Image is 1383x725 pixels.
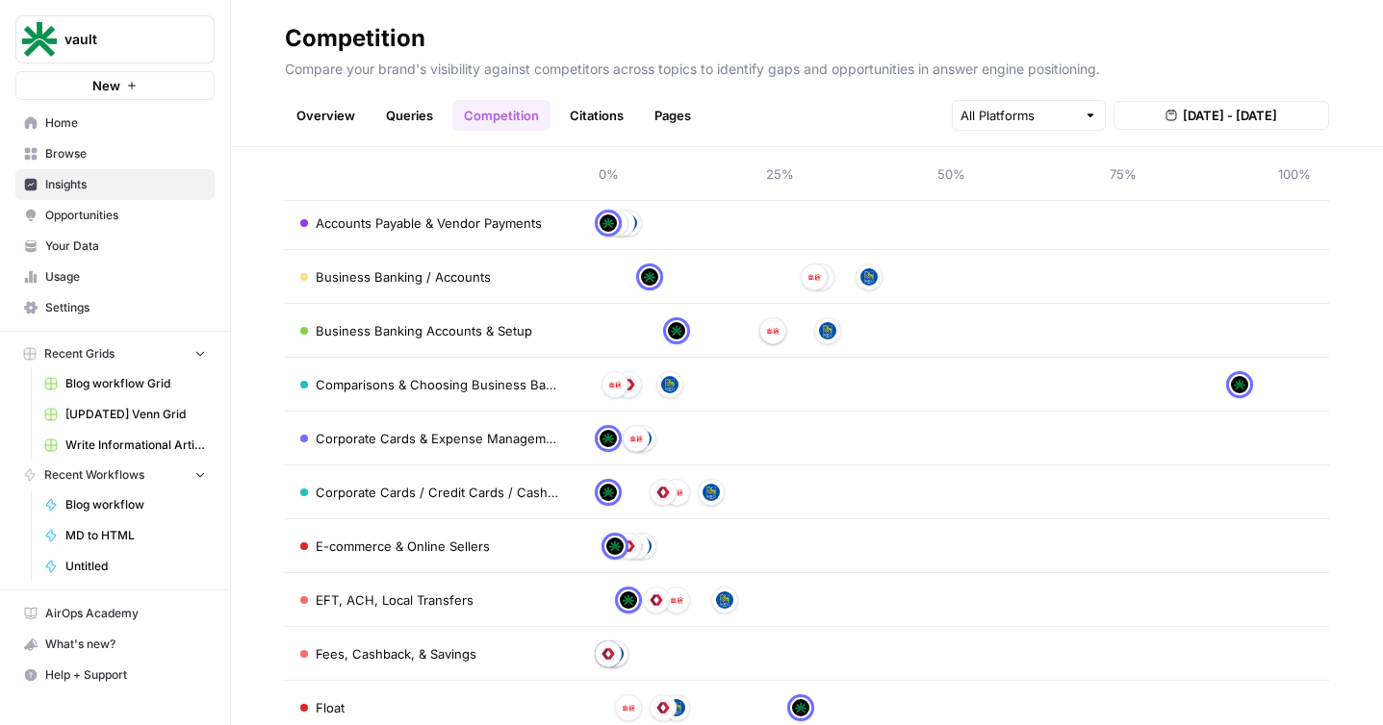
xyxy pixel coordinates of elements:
a: Citations [558,100,635,131]
img: w9kfb3z5km9nug33mdce4r2lxxk7 [620,537,637,555]
img: apjtpc0sjdht7gdvb5vbii9xi32o [661,376,679,393]
a: Blog workflow Grid [36,368,215,399]
a: Queries [374,100,445,131]
button: [DATE] - [DATE] [1114,101,1329,130]
a: Untitled [36,551,215,582]
img: 1bm92vdbh80kod84smm8wemnqj6k [668,484,685,501]
span: Fees, Cashback, & Savings [316,644,476,663]
img: d9ek087eh3cksh3su0qhyjdlabcc [792,699,809,716]
div: What's new? [16,630,214,659]
button: Workspace: vault [15,15,215,63]
span: 25% [760,164,799,184]
span: MD to HTML [65,527,206,544]
img: 1bm92vdbh80kod84smm8wemnqj6k [606,376,624,393]
a: Insights [15,169,215,200]
span: [DATE] - [DATE] [1183,106,1277,125]
a: Write Informational Article [36,430,215,461]
a: Settings [15,292,215,323]
a: MD to HTML [36,520,215,551]
a: [UPDATED] Venn Grid [36,399,215,430]
span: Blog workflow Grid [65,375,206,392]
span: vault [64,30,181,49]
span: Browse [45,145,206,162]
p: Compare your brand's visibility against competitors across topics to identify gaps and opportunit... [285,54,1329,79]
img: w9kfb3z5km9nug33mdce4r2lxxk7 [620,376,637,393]
span: Home [45,114,206,132]
img: w9kfb3z5km9nug33mdce4r2lxxk7 [654,484,672,501]
a: Blog workflow [36,489,215,520]
span: E-commerce & Online Sellers [316,537,490,556]
a: Competition [452,100,551,131]
span: Help + Support [45,666,206,684]
img: apjtpc0sjdht7gdvb5vbii9xi32o [703,484,720,501]
a: Your Data [15,231,215,262]
span: Settings [45,299,206,316]
span: EFT, ACH, Local Transfers [316,590,474,610]
button: Recent Grids [15,339,215,368]
img: w9kfb3z5km9nug33mdce4r2lxxk7 [654,699,672,716]
span: Business Banking Accounts & Setup [316,321,532,340]
span: Untitled [65,558,206,575]
img: 1bm92vdbh80kod84smm8wemnqj6k [806,268,823,286]
button: Help + Support [15,660,215,690]
a: Usage [15,262,215,292]
img: w9kfb3z5km9nug33mdce4r2lxxk7 [648,591,665,609]
span: Business Banking / Accounts [316,267,491,287]
img: d9ek087eh3cksh3su0qhyjdlabcc [668,322,685,339]
span: New [92,76,120,95]
img: d9ek087eh3cksh3su0qhyjdlabcc [641,268,658,286]
img: d9ek087eh3cksh3su0qhyjdlabcc [620,591,637,609]
input: All Platforms [960,106,1076,125]
img: apjtpc0sjdht7gdvb5vbii9xi32o [860,268,878,286]
img: vault Logo [22,22,57,57]
img: apjtpc0sjdht7gdvb5vbii9xi32o [716,591,733,609]
img: d9ek087eh3cksh3su0qhyjdlabcc [600,484,617,501]
img: d9ek087eh3cksh3su0qhyjdlabcc [600,430,617,447]
span: Corporate Cards & Expense Management [316,429,558,448]
img: d9ek087eh3cksh3su0qhyjdlabcc [606,537,624,555]
a: Browse [15,138,215,169]
img: d9ek087eh3cksh3su0qhyjdlabcc [1231,376,1248,393]
span: Float [316,698,345,717]
span: Usage [45,268,206,286]
a: Home [15,108,215,138]
span: Write Informational Article [65,437,206,454]
a: Pages [643,100,703,131]
img: 1bm92vdbh80kod84smm8wemnqj6k [620,699,637,716]
img: d9ek087eh3cksh3su0qhyjdlabcc [600,214,617,232]
button: What's new? [15,629,215,660]
div: Competition [285,23,425,54]
button: New [15,71,215,100]
a: Overview [285,100,367,131]
span: Blog workflow [65,496,206,513]
img: apjtpc0sjdht7gdvb5vbii9xi32o [668,699,685,716]
img: apjtpc0sjdht7gdvb5vbii9xi32o [819,322,836,339]
span: AirOps Academy [45,605,206,622]
span: Recent Grids [44,345,115,362]
span: Opportunities [45,207,206,224]
span: Insights [45,176,206,193]
span: 50% [933,164,971,184]
span: 100% [1275,164,1314,184]
img: 1bm92vdbh80kod84smm8wemnqj6k [627,430,645,447]
span: [UPDATED] Venn Grid [65,406,206,423]
img: w9kfb3z5km9nug33mdce4r2lxxk7 [600,645,617,662]
a: AirOps Academy [15,598,215,629]
img: 1bm92vdbh80kod84smm8wemnqj6k [764,322,781,339]
img: 1bm92vdbh80kod84smm8wemnqj6k [668,591,685,609]
span: Recent Workflows [44,466,144,484]
span: Corporate Cards / Credit Cards / Cashback [316,483,558,502]
span: 0% [589,164,627,184]
span: Accounts Payable & Vendor Payments [316,213,542,233]
button: Recent Workflows [15,461,215,489]
span: Your Data [45,237,206,255]
span: 75% [1104,164,1142,184]
a: Opportunities [15,200,215,231]
span: Comparisons & Choosing Business Banking [316,375,558,394]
